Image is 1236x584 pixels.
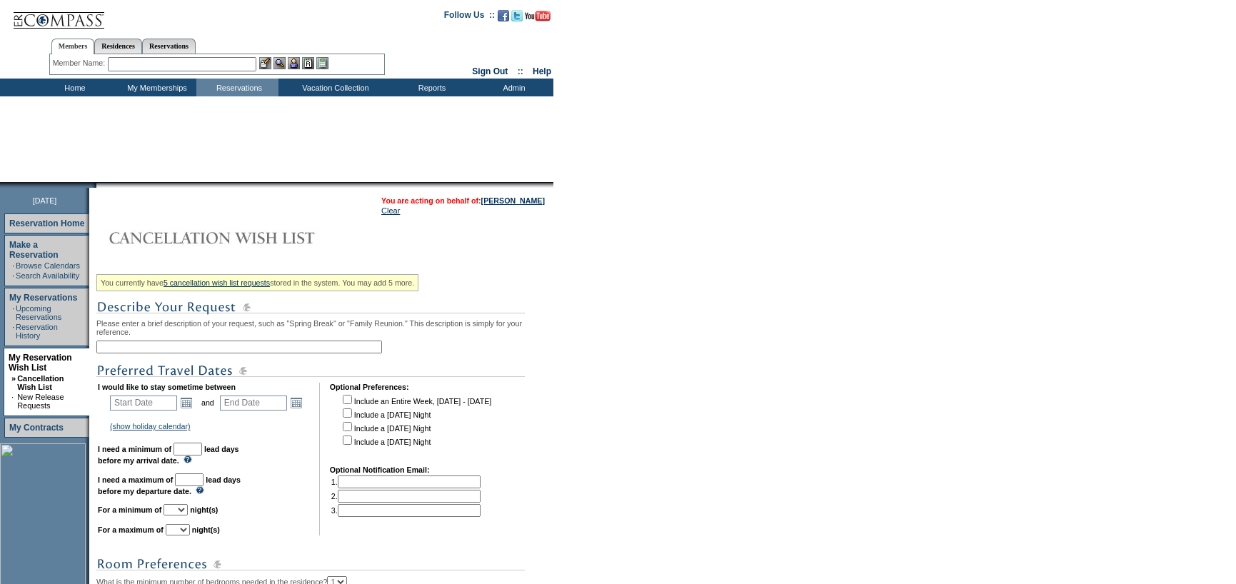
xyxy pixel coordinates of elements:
span: [DATE] [33,196,57,205]
a: Residences [94,39,142,54]
a: My Reservation Wish List [9,353,72,373]
a: Help [533,66,551,76]
a: Search Availability [16,271,79,280]
a: Follow us on Twitter [511,14,523,23]
td: Reservations [196,79,278,96]
img: Follow us on Twitter [511,10,523,21]
b: I need a maximum of [98,475,173,484]
img: blank.gif [96,182,98,188]
a: 5 cancellation wish list requests [164,278,270,287]
b: Optional Notification Email: [330,465,430,474]
a: Become our fan on Facebook [498,14,509,23]
img: Impersonate [288,57,300,69]
a: (show holiday calendar) [110,422,191,431]
b: Optional Preferences: [330,383,409,391]
a: My Reservations [9,293,77,303]
input: Date format: M/D/Y. Shortcut keys: [T] for Today. [UP] or [.] for Next Day. [DOWN] or [,] for Pre... [220,396,287,411]
a: Make a Reservation [9,240,59,260]
img: Become our fan on Facebook [498,10,509,21]
td: · [12,261,14,270]
td: Follow Us :: [444,9,495,26]
b: » [11,374,16,383]
a: Reservation History [16,323,58,340]
div: Member Name: [53,57,108,69]
b: night(s) [190,505,218,514]
div: You currently have stored in the system. You may add 5 more. [96,274,418,291]
a: My Contracts [9,423,64,433]
td: and [199,393,216,413]
img: View [273,57,286,69]
td: Admin [471,79,553,96]
img: questionMark_lightBlue.gif [184,455,192,463]
td: Reports [389,79,471,96]
a: Members [51,39,95,54]
a: Upcoming Reservations [16,304,61,321]
img: promoShadowLeftCorner.gif [91,182,96,188]
a: Browse Calendars [16,261,80,270]
img: b_edit.gif [259,57,271,69]
td: · [12,271,14,280]
td: 1. [331,475,481,488]
b: lead days before my arrival date. [98,445,239,465]
a: Reservations [142,39,196,54]
a: Cancellation Wish List [17,374,64,391]
a: New Release Requests [17,393,64,410]
b: I need a minimum of [98,445,171,453]
a: Sign Out [472,66,508,76]
input: Date format: M/D/Y. Shortcut keys: [T] for Today. [UP] or [.] for Next Day. [DOWN] or [,] for Pre... [110,396,177,411]
a: Subscribe to our YouTube Channel [525,14,551,23]
b: For a minimum of [98,505,161,514]
img: subTtlRoomPreferences.gif [96,555,525,573]
td: Vacation Collection [278,79,389,96]
b: lead days before my departure date. [98,475,241,495]
td: 3. [331,504,481,517]
img: b_calculator.gif [316,57,328,69]
td: My Memberships [114,79,196,96]
a: Open the calendar popup. [179,395,194,411]
b: For a maximum of [98,525,164,534]
img: Subscribe to our YouTube Channel [525,11,551,21]
td: · [11,393,16,410]
td: · [12,323,14,340]
img: Cancellation Wish List [96,223,382,252]
a: [PERSON_NAME] [481,196,545,205]
td: Home [32,79,114,96]
span: You are acting on behalf of: [381,196,545,205]
a: Clear [381,206,400,215]
td: · [12,304,14,321]
b: I would like to stay sometime between [98,383,236,391]
td: Include an Entire Week, [DATE] - [DATE] Include a [DATE] Night Include a [DATE] Night Include a [... [340,393,491,455]
a: Open the calendar popup. [288,395,304,411]
img: Reservations [302,57,314,69]
td: 2. [331,490,481,503]
span: :: [518,66,523,76]
b: night(s) [192,525,220,534]
img: questionMark_lightBlue.gif [196,486,204,494]
a: Reservation Home [9,218,84,228]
